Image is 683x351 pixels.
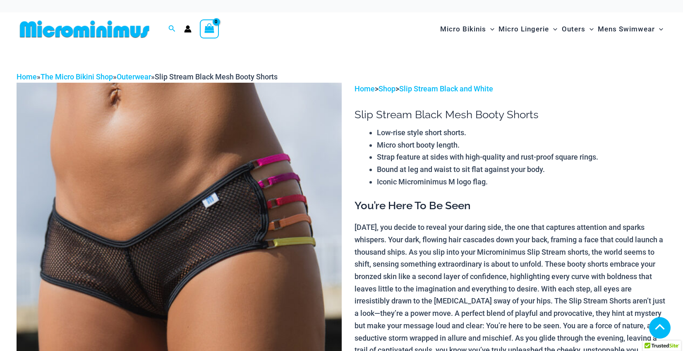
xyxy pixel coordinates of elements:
li: Low-rise style short shorts. [377,127,666,139]
a: Home [355,84,375,93]
li: Bound at leg and waist to sit flat against your body. [377,163,666,176]
a: Account icon link [184,25,192,33]
span: Slip Stream Black Mesh Booty Shorts [155,72,278,81]
a: Home [17,72,37,81]
span: Menu Toggle [585,19,594,40]
a: OutersMenu ToggleMenu Toggle [560,17,596,42]
span: Menu Toggle [486,19,494,40]
span: Micro Lingerie [498,19,549,40]
span: Menu Toggle [655,19,663,40]
a: Mens SwimwearMenu ToggleMenu Toggle [596,17,665,42]
a: Outerwear [117,72,151,81]
span: Mens Swimwear [598,19,655,40]
li: Micro short booty length. [377,139,666,151]
a: View Shopping Cart, empty [200,19,219,38]
li: Strap feature at sides with high-quality and rust-proof square rings. [377,151,666,163]
a: Micro BikinisMenu ToggleMenu Toggle [438,17,496,42]
a: Shop [379,84,395,93]
a: Micro LingerieMenu ToggleMenu Toggle [496,17,559,42]
span: Micro Bikinis [440,19,486,40]
li: Iconic Microminimus M logo flag. [377,176,666,188]
h3: You’re Here To Be Seen [355,199,666,213]
a: Slip Stream Black and White [399,84,493,93]
h1: Slip Stream Black Mesh Booty Shorts [355,108,666,121]
a: The Micro Bikini Shop [41,72,113,81]
p: > > [355,83,666,95]
a: Search icon link [168,24,176,34]
span: Outers [562,19,585,40]
span: Menu Toggle [549,19,557,40]
span: » » » [17,72,278,81]
img: MM SHOP LOGO FLAT [17,20,153,38]
nav: Site Navigation [437,15,666,43]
